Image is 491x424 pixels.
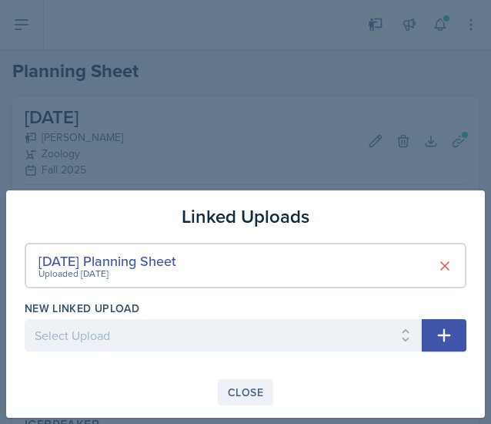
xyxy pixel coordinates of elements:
[38,251,176,271] div: [DATE] Planning Sheet
[228,386,263,399] div: Close
[218,379,273,405] button: Close
[25,301,139,316] label: New Linked Upload
[38,267,176,281] div: Uploaded [DATE]
[182,203,309,231] h3: Linked Uploads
